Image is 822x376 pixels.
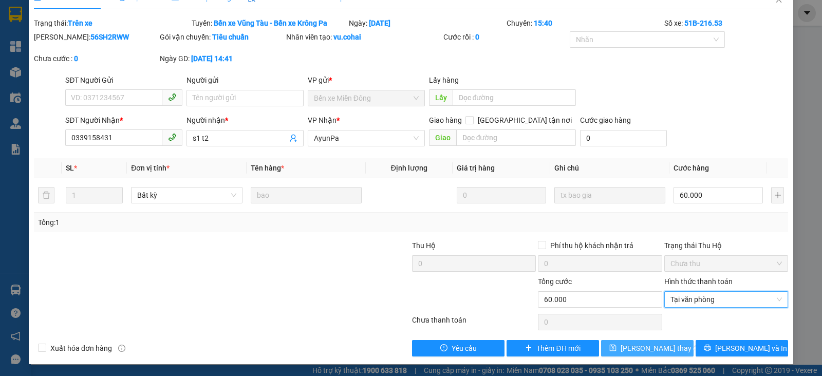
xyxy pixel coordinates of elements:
[457,164,495,172] span: Giá trị hàng
[429,76,459,84] span: Lấy hàng
[429,89,453,106] span: Lấy
[289,134,297,142] span: user-add
[429,116,462,124] span: Giao hàng
[456,129,576,146] input: Dọc đường
[550,158,669,178] th: Ghi chú
[609,344,616,352] span: save
[507,340,599,356] button: plusThêm ĐH mới
[670,292,782,307] span: Tại văn phòng
[34,31,158,43] div: [PERSON_NAME]:
[429,129,456,146] span: Giao
[704,344,711,352] span: printer
[771,187,784,203] button: plus
[412,340,505,356] button: exclamation-circleYêu cầu
[251,187,362,203] input: VD: Bàn, Ghế
[663,17,789,29] div: Số xe:
[348,17,506,29] div: Ngày:
[534,19,552,27] b: 15:40
[160,31,284,43] div: Gói vận chuyển:
[131,164,170,172] span: Đơn vị tính
[474,115,576,126] span: [GEOGRAPHIC_DATA] tận nơi
[333,33,361,41] b: vu.cohai
[621,343,703,354] span: [PERSON_NAME] thay đổi
[538,277,572,286] span: Tổng cước
[286,31,442,43] div: Nhân viên tạo:
[580,116,631,124] label: Cước giao hàng
[214,19,327,27] b: Bến xe Vũng Tàu - Bến xe Krông Pa
[684,19,722,27] b: 51B-216.53
[670,256,782,271] span: Chưa thu
[580,130,667,146] input: Cước giao hàng
[38,217,318,228] div: Tổng: 1
[440,344,447,352] span: exclamation-circle
[34,53,158,64] div: Chưa cước :
[186,74,304,86] div: Người gửi
[475,33,479,41] b: 0
[412,241,436,250] span: Thu Hộ
[664,277,733,286] label: Hình thức thanh toán
[369,19,390,27] b: [DATE]
[308,116,337,124] span: VP Nhận
[452,343,477,354] span: Yêu cầu
[314,130,419,146] span: AyunPa
[308,74,425,86] div: VP gửi
[168,93,176,101] span: phone
[443,31,567,43] div: Cước rồi :
[411,314,537,332] div: Chưa thanh toán
[33,17,191,29] div: Trạng thái:
[601,340,694,356] button: save[PERSON_NAME] thay đổi
[68,19,92,27] b: Trên xe
[696,340,788,356] button: printer[PERSON_NAME] và In
[191,17,348,29] div: Tuyến:
[314,90,419,106] span: Bến xe Miền Đông
[546,240,638,251] span: Phí thu hộ khách nhận trả
[674,164,709,172] span: Cước hàng
[118,345,125,352] span: info-circle
[65,115,182,126] div: SĐT Người Nhận
[38,187,54,203] button: delete
[191,54,233,63] b: [DATE] 14:41
[506,17,663,29] div: Chuyến:
[137,187,236,203] span: Bất kỳ
[457,187,546,203] input: 0
[212,33,249,41] b: Tiêu chuẩn
[66,164,74,172] span: SL
[554,187,665,203] input: Ghi Chú
[160,53,284,64] div: Ngày GD:
[536,343,580,354] span: Thêm ĐH mới
[664,240,788,251] div: Trạng thái Thu Hộ
[65,74,182,86] div: SĐT Người Gửi
[453,89,576,106] input: Dọc đường
[525,344,532,352] span: plus
[186,115,304,126] div: Người nhận
[46,343,116,354] span: Xuất hóa đơn hàng
[391,164,427,172] span: Định lượng
[168,133,176,141] span: phone
[251,164,284,172] span: Tên hàng
[74,54,78,63] b: 0
[90,33,129,41] b: 56SH2RWW
[715,343,787,354] span: [PERSON_NAME] và In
